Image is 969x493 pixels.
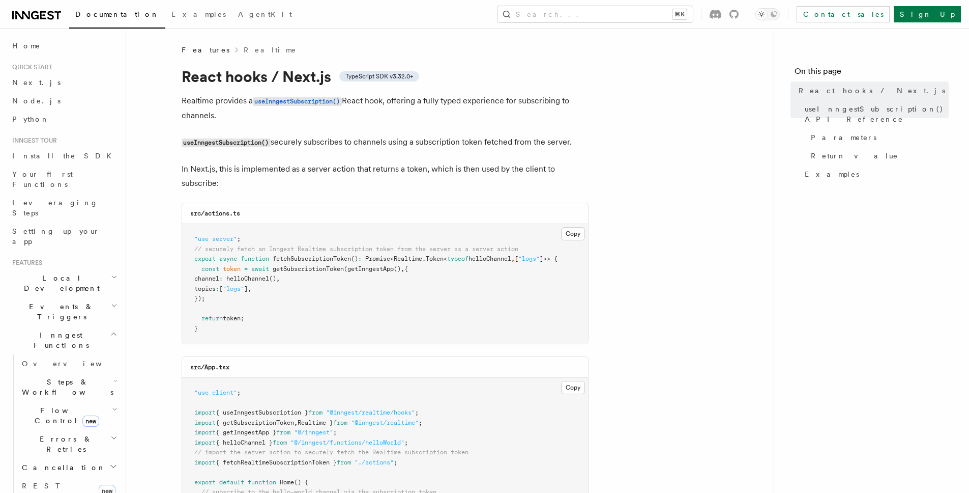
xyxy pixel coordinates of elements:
[223,315,244,322] span: token;
[273,265,344,272] span: getSubscriptionToken
[298,419,333,426] span: Realtime }
[201,315,223,322] span: return
[294,419,298,426] span: ,
[82,416,99,427] span: new
[194,429,216,436] span: import
[18,434,110,454] span: Errors & Retries
[216,285,219,292] span: :
[8,259,42,267] span: Features
[8,165,120,194] a: Your first Functions
[515,255,518,262] span: [
[795,81,949,100] a: React hooks / Next.js
[394,265,401,272] span: ()
[497,6,693,22] button: Search...⌘K
[269,275,276,282] span: ()
[365,255,390,262] span: Promise
[394,255,422,262] span: Realtime
[12,78,61,87] span: Next.js
[8,63,52,71] span: Quick start
[811,151,898,161] span: Return value
[194,255,216,262] span: export
[12,227,100,245] span: Setting up your app
[244,285,248,292] span: ]
[404,439,408,446] span: ;
[219,275,223,282] span: :
[12,152,118,160] span: Install the SDK
[182,135,589,150] p: securely subscribes to channels using a subscription token fetched from the server.
[216,419,294,426] span: { getSubscriptionToken
[394,459,397,466] span: ;
[351,419,419,426] span: "@inngest/realtime"
[811,132,876,143] span: Parameters
[237,235,241,242] span: ;
[294,429,333,436] span: "@/inngest"
[404,265,408,272] span: {
[12,199,98,217] span: Leveraging Steps
[244,45,297,55] a: Realtime
[223,265,241,272] span: token
[171,10,226,18] span: Examples
[345,72,413,80] span: TypeScript SDK v3.32.0+
[511,255,515,262] span: ,
[182,94,589,123] p: Realtime provides a React hook, offering a fully typed experience for subscribing to channels.
[294,479,308,486] span: () {
[248,285,251,292] span: ,
[415,409,419,416] span: ;
[801,165,949,183] a: Examples
[194,419,216,426] span: import
[8,330,110,350] span: Inngest Functions
[807,128,949,147] a: Parameters
[22,360,127,368] span: Overview
[18,373,120,401] button: Steps & Workflows
[290,439,404,446] span: "@/inngest/functions/helloWorld"
[419,419,422,426] span: ;
[333,429,337,436] span: ;
[219,479,244,486] span: default
[219,285,223,292] span: [
[194,389,237,396] span: "use client"
[8,297,120,326] button: Events & Triggers
[216,439,273,446] span: { helloChannel }
[12,115,49,123] span: Python
[182,139,271,147] code: useInngestSubscription()
[201,265,219,272] span: const
[194,449,468,456] span: // import the server action to securely fetch the Realtime subscription token
[807,147,949,165] a: Return value
[894,6,961,22] a: Sign Up
[276,429,290,436] span: from
[182,67,589,86] h1: React hooks / Next.js
[518,255,540,262] span: "logs"
[561,227,585,240] button: Copy
[426,255,444,262] span: Token
[253,97,342,106] code: useInngestSubscription()
[241,255,269,262] span: function
[12,41,41,51] span: Home
[165,3,232,28] a: Examples
[276,275,280,282] span: ,
[797,6,890,22] a: Contact sales
[18,462,106,473] span: Cancellation
[232,3,298,28] a: AgentKit
[190,364,229,371] code: src/App.tsx
[422,255,426,262] span: .
[238,10,292,18] span: AgentKit
[194,285,216,292] span: topics
[194,275,219,282] span: channel
[355,459,394,466] span: "./actions"
[468,255,511,262] span: helloChannel
[194,479,216,486] span: export
[280,479,294,486] span: Home
[194,439,216,446] span: import
[8,194,120,222] a: Leveraging Steps
[12,97,61,105] span: Node.js
[795,65,949,81] h4: On this page
[447,255,468,262] span: typeof
[8,147,120,165] a: Install the SDK
[8,222,120,251] a: Setting up your app
[805,169,859,179] span: Examples
[194,325,198,332] span: }
[216,429,276,436] span: { getInngestApp }
[216,459,337,466] span: { fetchRealtimeSubscriptionToken }
[194,409,216,416] span: import
[801,100,949,128] a: useInngestSubscription() API Reference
